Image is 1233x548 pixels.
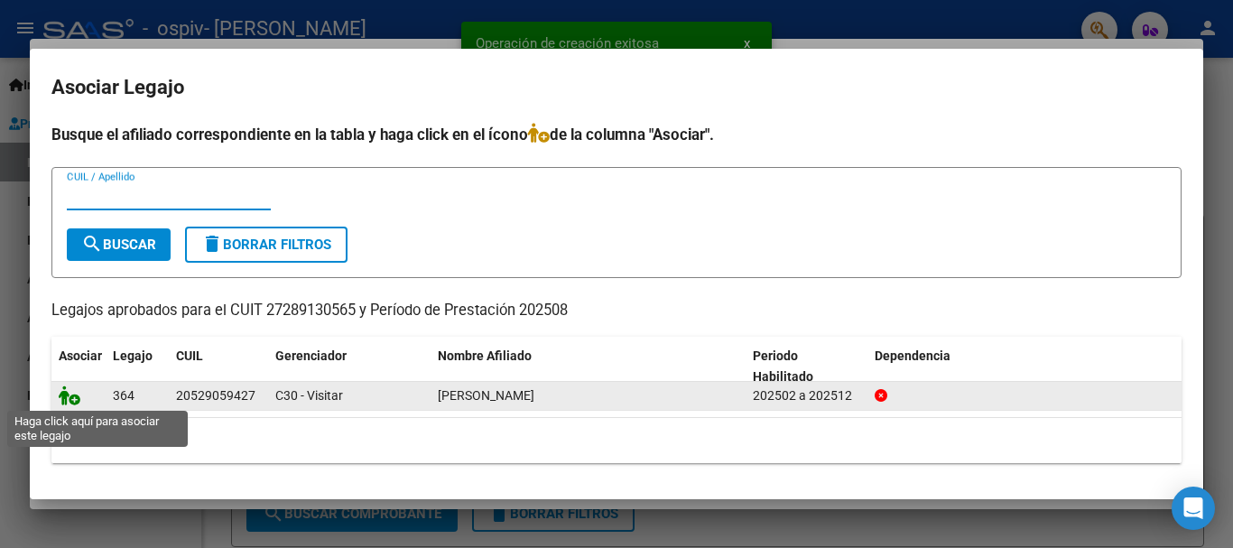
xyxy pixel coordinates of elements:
[185,227,348,263] button: Borrar Filtros
[201,237,331,253] span: Borrar Filtros
[268,337,431,396] datatable-header-cell: Gerenciador
[176,385,255,406] div: 20529059427
[176,348,203,363] span: CUIL
[67,228,171,261] button: Buscar
[51,337,106,396] datatable-header-cell: Asociar
[51,418,1182,463] div: 1 registros
[169,337,268,396] datatable-header-cell: CUIL
[81,237,156,253] span: Buscar
[753,385,860,406] div: 202502 a 202512
[113,388,134,403] span: 364
[438,348,532,363] span: Nombre Afiliado
[201,233,223,255] mat-icon: delete
[51,70,1182,105] h2: Asociar Legajo
[431,337,746,396] datatable-header-cell: Nombre Afiliado
[113,348,153,363] span: Legajo
[753,348,813,384] span: Periodo Habilitado
[51,300,1182,322] p: Legajos aprobados para el CUIT 27289130565 y Período de Prestación 202508
[867,337,1182,396] datatable-header-cell: Dependencia
[875,348,950,363] span: Dependencia
[275,388,343,403] span: C30 - Visitar
[106,337,169,396] datatable-header-cell: Legajo
[746,337,867,396] datatable-header-cell: Periodo Habilitado
[275,348,347,363] span: Gerenciador
[1172,487,1215,530] div: Open Intercom Messenger
[81,233,103,255] mat-icon: search
[438,388,534,403] span: SOSA LUCIO NAHUEL
[51,123,1182,146] h4: Busque el afiliado correspondiente en la tabla y haga click en el ícono de la columna "Asociar".
[59,348,102,363] span: Asociar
